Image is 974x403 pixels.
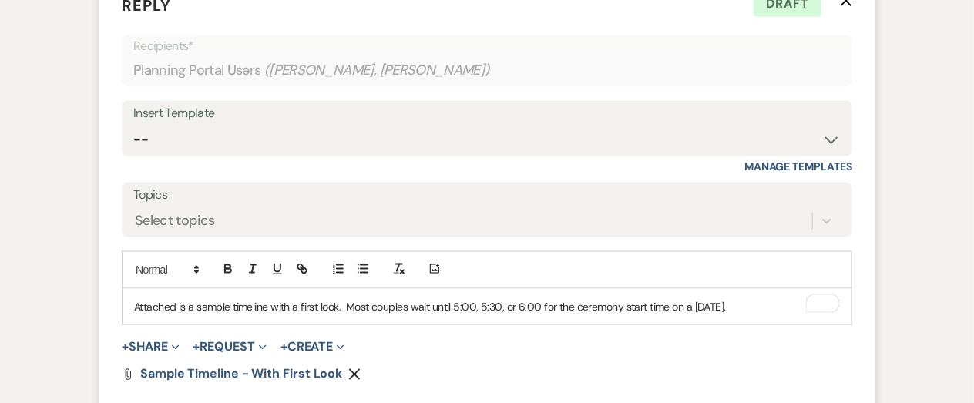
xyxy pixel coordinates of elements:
div: To enrich screen reader interactions, please activate Accessibility in Grammarly extension settings [123,289,851,324]
div: Insert Template [133,102,841,125]
button: Create [280,341,344,353]
p: Attached is a sample timeline with a first look. Most couples wait until 5:00, 5:30, or 6:00 for ... [134,298,840,315]
a: Sample Timeline - with first look [140,368,342,381]
button: Share [122,341,180,353]
div: Select topics [135,210,215,231]
label: Topics [133,184,841,207]
p: Recipients* [133,36,841,56]
button: Request [193,341,267,353]
span: ( [PERSON_NAME], [PERSON_NAME] ) [264,60,491,81]
span: Sample Timeline - with first look [140,366,342,382]
span: + [122,341,129,353]
a: Manage Templates [744,160,852,173]
span: + [193,341,200,353]
span: + [280,341,287,353]
div: Planning Portal Users [133,55,841,86]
